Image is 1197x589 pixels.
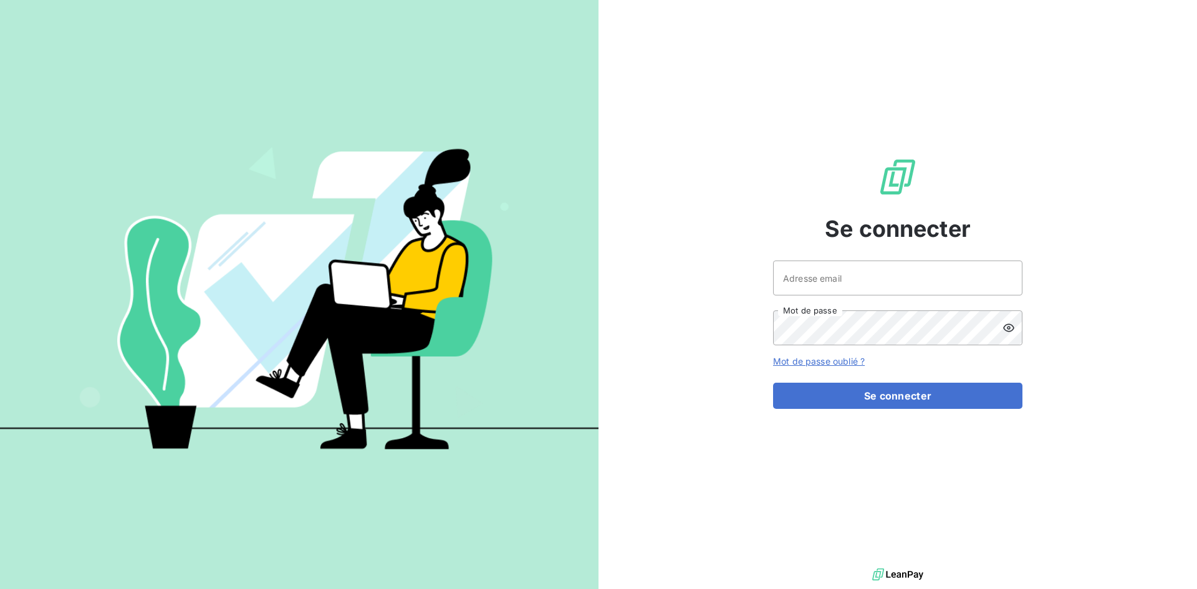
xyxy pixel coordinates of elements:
[773,383,1022,409] button: Se connecter
[878,157,918,197] img: Logo LeanPay
[825,212,971,246] span: Se connecter
[773,356,865,366] a: Mot de passe oublié ?
[872,565,923,584] img: logo
[773,261,1022,295] input: placeholder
